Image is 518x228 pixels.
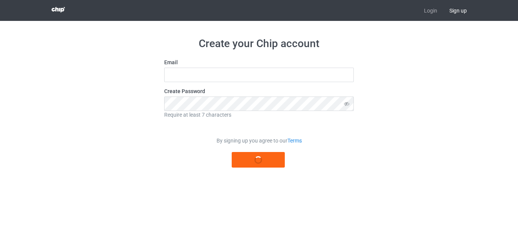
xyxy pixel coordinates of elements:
h1: Create your Chip account [164,37,354,51]
div: By signing up you agree to our [164,137,354,144]
a: Terms [287,138,302,144]
button: Register [232,152,285,168]
div: Require at least 7 characters [164,111,354,119]
label: Email [164,59,354,66]
label: Create Password [164,87,354,95]
img: 3d383065fc803cdd16c62507c020ddf8.png [52,7,65,13]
